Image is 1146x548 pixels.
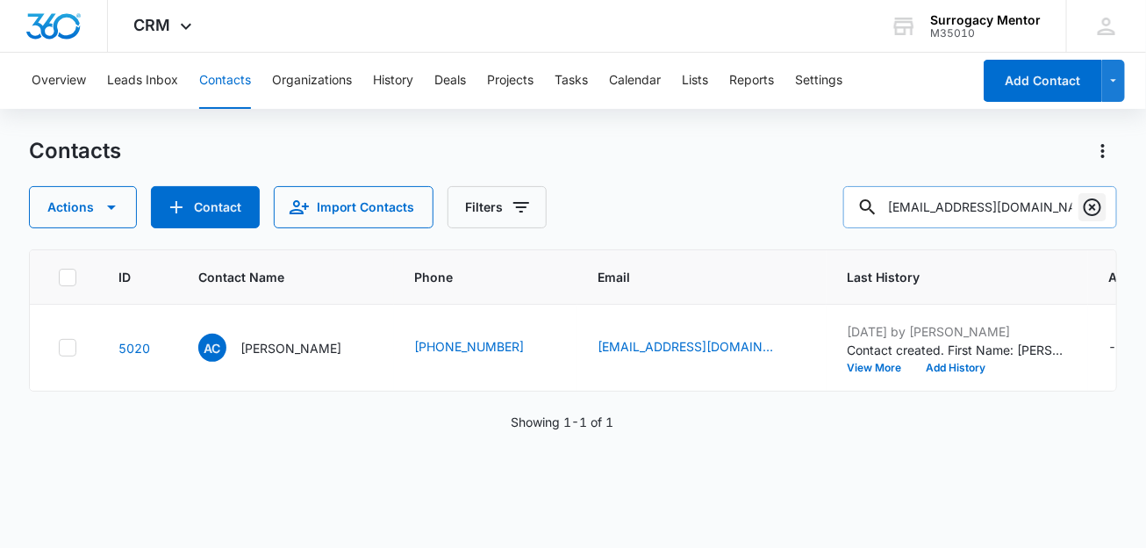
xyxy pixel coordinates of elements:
button: Overview [32,53,86,109]
span: CRM [134,16,171,34]
span: AC [198,334,226,362]
span: Phone [415,268,531,286]
button: Projects [487,53,534,109]
button: Add History [914,363,999,373]
button: Contacts [199,53,251,109]
p: Contact created. First Name: [PERSON_NAME] Last Name: [PERSON_NAME] Phone: [PHONE_NUMBER] Email: ... [848,341,1067,359]
span: Last History [848,268,1042,286]
div: Phone - (915) 603-2206 - Select to Edit Field [415,337,556,358]
button: Clear [1078,193,1107,221]
a: [PHONE_NUMBER] [415,337,525,356]
a: [EMAIL_ADDRESS][DOMAIN_NAME] [598,337,774,356]
p: [PERSON_NAME] [240,339,341,357]
div: Email - aliciacarter0317@gmail.com - Select to Edit Field [598,337,806,358]
button: Calendar [609,53,661,109]
button: Deals [434,53,466,109]
button: Actions [1089,137,1117,165]
input: Search Contacts [843,186,1117,228]
div: --- [1109,337,1133,358]
button: Settings [795,53,842,109]
button: Import Contacts [274,186,433,228]
button: Reports [729,53,774,109]
button: Lists [682,53,708,109]
button: Leads Inbox [107,53,178,109]
button: View More [848,363,914,373]
p: Showing 1-1 of 1 [512,413,614,431]
button: History [373,53,413,109]
button: Organizations [272,53,352,109]
button: Add Contact [984,60,1102,102]
div: account id [930,27,1041,40]
span: Contact Name [198,268,347,286]
button: Tasks [555,53,588,109]
button: Actions [29,186,137,228]
a: Navigate to contact details page for Alicia Carter [118,341,150,356]
button: Add Contact [151,186,260,228]
p: [DATE] by [PERSON_NAME] [848,322,1067,341]
span: Email [598,268,780,286]
span: ID [118,268,131,286]
div: Contact Name - Alicia Carter - Select to Edit Field [198,334,373,362]
button: Filters [448,186,547,228]
h1: Contacts [29,138,121,164]
div: account name [930,13,1041,27]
